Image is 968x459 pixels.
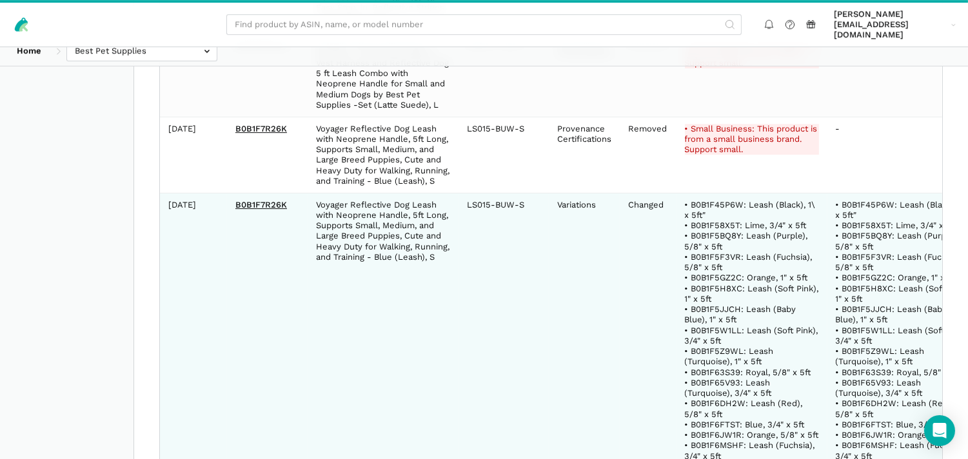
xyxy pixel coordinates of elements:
[549,30,620,117] td: Provenance Certifications
[685,284,822,304] span: • B0B1F5H8XC: Leash (Soft Pink), 1" x 5ft
[836,398,956,418] span: • B0B1F6DH2W: Leash (Red), 5/8" x 5ft
[685,398,805,418] span: • B0B1F6DH2W: Leash (Red), 5/8" x 5ft
[308,30,459,117] td: Voyager Step-in Plush Dog Harness – Soft Plush, Step in Vest Harness and Reflective Dog 5 ft Leas...
[836,231,962,251] span: • B0B1F5BQ8Y: Leash (Purple), 5/8" x 5ft
[685,200,818,220] span: • B0B1F45P6W: Leash (Black), 1\ x 5ft"
[459,30,549,117] td: 206S-LT-BK-L
[226,14,742,35] input: Find product by ASIN, name, or model number
[830,7,960,43] a: [PERSON_NAME][EMAIL_ADDRESS][DOMAIN_NAME]
[685,420,805,429] span: • B0B1F6FTST: Blue, 3/4" x 5ft
[685,252,815,272] span: • B0B1F5F3VR: Leash (Fuchsia), 5/8" x 5ft
[836,378,924,398] span: • B0B1F65V93: Leash (Turquoise), 3/4" x 5ft
[836,367,962,377] span: • B0B1F63S39: Royal, 5/8" x 5ft
[685,378,773,398] span: • B0B1F65V93: Leash (Turquoise), 3/4" x 5ft
[836,273,959,282] span: • B0B1F5GZ2C: Orange, 1" x 5ft
[66,41,217,62] input: Best Pet Supplies
[836,304,950,324] span: • B0B1F5JJCH: Leash (Baby Blue), 1" x 5ft
[160,117,227,193] td: [DATE]
[685,346,776,366] span: • B0B1F5Z9WL: Leash (Turquoise), 1" x 5ft
[685,367,811,377] span: • B0B1F63S39: Royal, 5/8" x 5ft
[235,200,287,210] a: B0B1F7R26K
[549,117,620,193] td: Provenance Certifications
[620,30,677,117] td: Removed
[459,117,549,193] td: LS015-BUW-S
[685,231,811,251] span: • B0B1F5BQ8Y: Leash (Purple), 5/8" x 5ft
[685,220,807,230] span: • B0B1F58X5T: Lime, 3/4" x 5ft
[8,41,50,62] a: Home
[834,9,947,41] span: [PERSON_NAME][EMAIL_ADDRESS][DOMAIN_NAME]
[620,117,677,193] td: Removed
[685,430,819,440] span: • B0B1F6JW1R: Orange, 5/8" x 5ft
[235,124,287,133] a: B0B1F7R26K
[924,415,955,446] div: Open Intercom Messenger
[836,220,958,230] span: • B0B1F58X5T: Lime, 3/4" x 5ft
[836,346,927,366] span: • B0B1F5Z9WL: Leash (Turquoise), 1" x 5ft
[308,117,459,193] td: Voyager Reflective Dog Leash with Neoprene Handle, 5ft Long, Supports Small, Medium, and Large Br...
[685,304,799,324] span: • B0B1F5JJCH: Leash (Baby Blue), 1" x 5ft
[160,30,227,117] td: [DATE]
[836,252,966,272] span: • B0B1F5F3VR: Leash (Fuchsia), 5/8" x 5ft
[685,326,821,346] span: • B0B1F5W1LL: Leash (Soft Pink), 3/4" x 5ft
[836,420,956,429] span: • B0B1F6FTST: Blue, 3/4" x 5ft
[685,124,819,155] del: • Small Business: This product is from a small business brand. Support small.
[685,273,808,282] span: • B0B1F5GZ2C: Orange, 1" x 5ft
